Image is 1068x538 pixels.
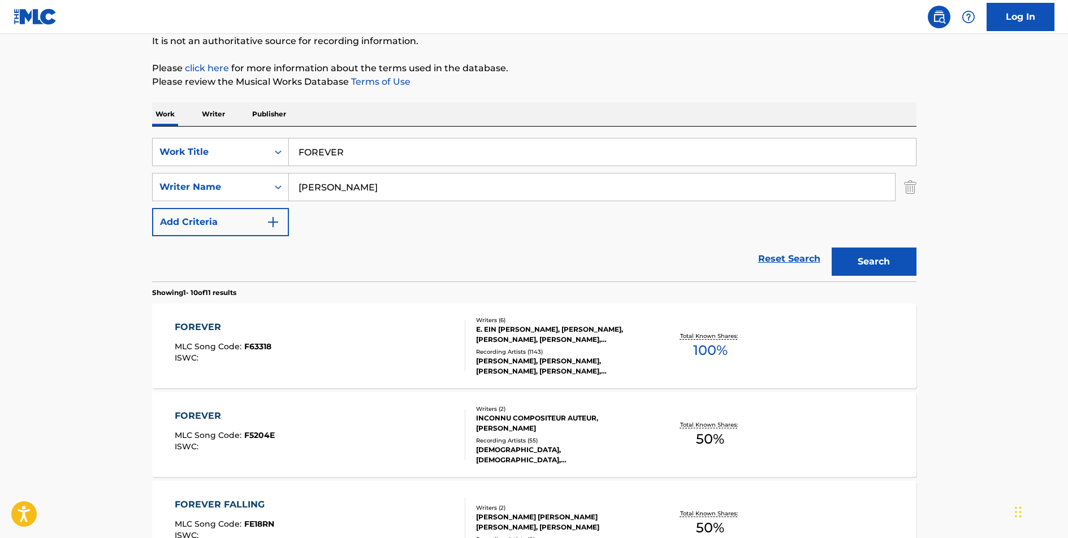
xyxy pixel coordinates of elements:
[476,504,647,512] div: Writers ( 2 )
[185,63,229,73] a: click here
[987,3,1054,31] a: Log In
[349,76,410,87] a: Terms of Use
[932,10,946,24] img: search
[476,436,647,445] div: Recording Artists ( 55 )
[152,303,916,388] a: FOREVERMLC Song Code:F63318ISWC:Writers (6)E. EIN [PERSON_NAME], [PERSON_NAME], [PERSON_NAME], [P...
[904,173,916,201] img: Delete Criterion
[175,430,244,440] span: MLC Song Code :
[928,6,950,28] a: Public Search
[476,316,647,324] div: Writers ( 6 )
[476,512,647,532] div: [PERSON_NAME] [PERSON_NAME] [PERSON_NAME], [PERSON_NAME]
[175,519,244,529] span: MLC Song Code :
[680,420,741,429] p: Total Known Shares:
[1011,484,1068,538] iframe: Chat Widget
[175,409,275,423] div: FOREVER
[476,324,647,345] div: E. EIN [PERSON_NAME], [PERSON_NAME], [PERSON_NAME], [PERSON_NAME], [PERSON_NAME], [PERSON_NAME]
[175,353,201,363] span: ISWC :
[198,102,228,126] p: Writer
[152,138,916,281] form: Search Form
[680,332,741,340] p: Total Known Shares:
[680,509,741,518] p: Total Known Shares:
[159,145,261,159] div: Work Title
[152,102,178,126] p: Work
[175,498,274,511] div: FOREVER FALLING
[152,208,289,236] button: Add Criteria
[175,441,201,452] span: ISWC :
[175,320,271,334] div: FOREVER
[152,288,236,298] p: Showing 1 - 10 of 11 results
[152,75,916,89] p: Please review the Musical Works Database
[753,246,826,271] a: Reset Search
[962,10,975,24] img: help
[152,34,916,48] p: It is not an authoritative source for recording information.
[152,392,916,477] a: FOREVERMLC Song Code:F5204EISWC:Writers (2)INCONNU COMPOSITEUR AUTEUR, [PERSON_NAME]Recording Art...
[175,341,244,352] span: MLC Song Code :
[957,6,980,28] div: Help
[476,413,647,433] div: INCONNU COMPOSITEUR AUTEUR, [PERSON_NAME]
[1015,495,1022,529] div: Drag
[159,180,261,194] div: Writer Name
[476,445,647,465] div: [DEMOGRAPHIC_DATA], [DEMOGRAPHIC_DATA], [DEMOGRAPHIC_DATA], [PERSON_NAME], [DEMOGRAPHIC_DATA]
[476,348,647,356] div: Recording Artists ( 1143 )
[693,340,728,361] span: 100 %
[476,405,647,413] div: Writers ( 2 )
[266,215,280,229] img: 9d2ae6d4665cec9f34b9.svg
[696,429,724,449] span: 50 %
[244,430,275,440] span: F5204E
[476,356,647,376] div: [PERSON_NAME], [PERSON_NAME], [PERSON_NAME], [PERSON_NAME], [PERSON_NAME]
[832,248,916,276] button: Search
[244,341,271,352] span: F63318
[696,518,724,538] span: 50 %
[249,102,289,126] p: Publisher
[244,519,274,529] span: FE18RN
[14,8,57,25] img: MLC Logo
[152,62,916,75] p: Please for more information about the terms used in the database.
